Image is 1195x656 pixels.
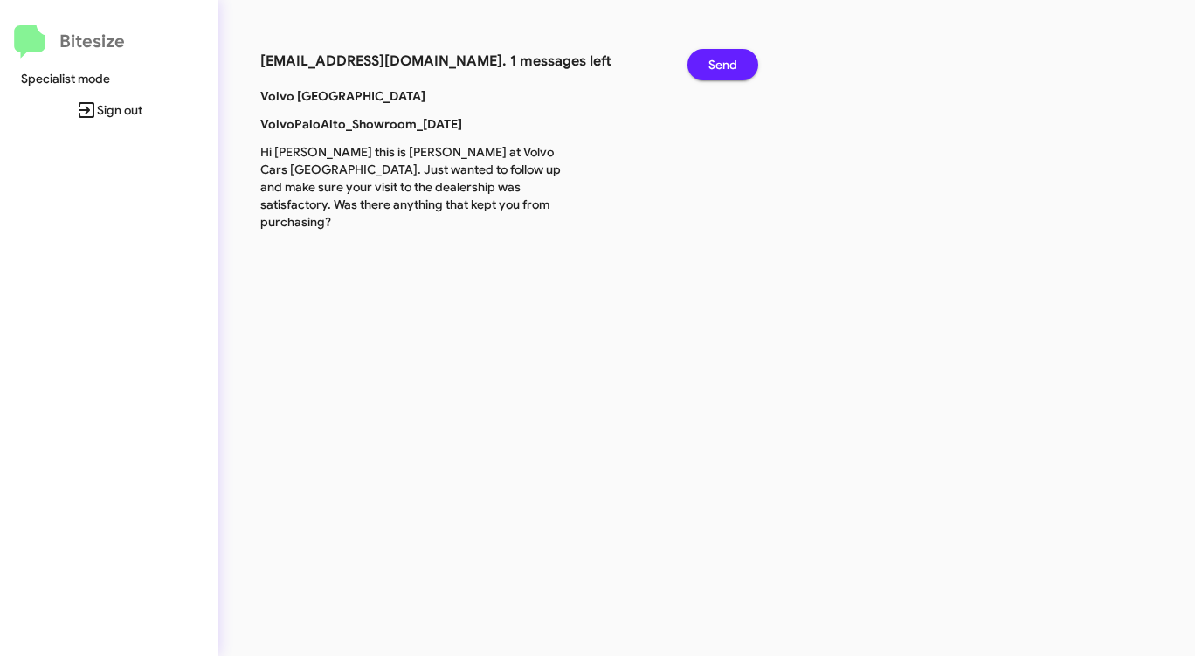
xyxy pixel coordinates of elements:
span: Send [708,49,737,80]
a: Bitesize [14,25,125,59]
p: Hi [PERSON_NAME] this is [PERSON_NAME] at Volvo Cars [GEOGRAPHIC_DATA]. Just wanted to follow up ... [247,143,589,231]
b: Volvo [GEOGRAPHIC_DATA] [260,88,425,104]
button: Send [687,49,758,80]
span: Sign out [14,94,204,126]
b: VolvoPaloAlto_Showroom_[DATE] [260,116,462,132]
h3: [EMAIL_ADDRESS][DOMAIN_NAME]. 1 messages left [260,49,661,73]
